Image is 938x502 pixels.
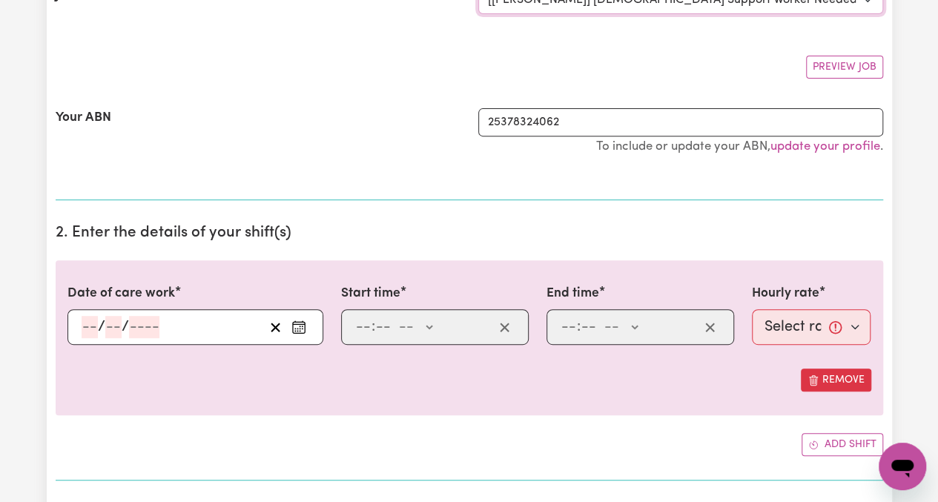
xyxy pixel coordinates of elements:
label: Date of care work [67,284,175,303]
span: : [577,319,581,335]
label: End time [546,284,599,303]
span: : [371,319,375,335]
span: / [122,319,129,335]
h2: 2. Enter the details of your shift(s) [56,224,883,242]
button: Preview Job [806,56,883,79]
a: update your profile [770,140,880,153]
button: Add another shift [802,433,883,456]
label: Your ABN [56,108,111,128]
input: -- [82,316,98,338]
span: / [98,319,105,335]
label: Hourly rate [752,284,819,303]
input: -- [375,316,392,338]
input: -- [581,316,597,338]
button: Enter the date of care work [287,316,311,338]
small: To include or update your ABN, . [596,140,883,153]
input: ---- [129,316,159,338]
iframe: Button to launch messaging window [879,443,926,490]
button: Remove this shift [801,369,871,392]
label: Start time [341,284,400,303]
input: -- [105,316,122,338]
input: -- [561,316,577,338]
input: -- [355,316,371,338]
button: Clear date [264,316,287,338]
